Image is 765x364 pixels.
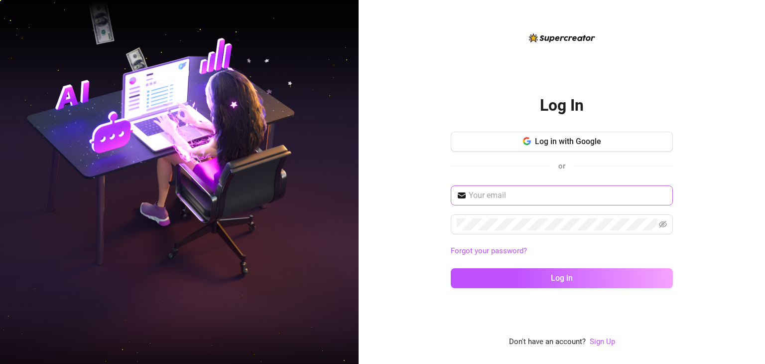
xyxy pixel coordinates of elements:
span: Log in [551,273,573,283]
a: Forgot your password? [451,245,673,257]
a: Forgot your password? [451,246,527,255]
span: eye-invisible [659,220,667,228]
span: Don't have an account? [509,336,586,348]
button: Log in with Google [451,132,673,152]
input: Your email [469,189,667,201]
button: Log in [451,268,673,288]
span: or [558,162,565,171]
img: logo-BBDzfeDw.svg [529,33,595,42]
a: Sign Up [590,336,615,348]
a: Sign Up [590,337,615,346]
span: Log in with Google [535,137,601,146]
h2: Log In [540,95,584,116]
